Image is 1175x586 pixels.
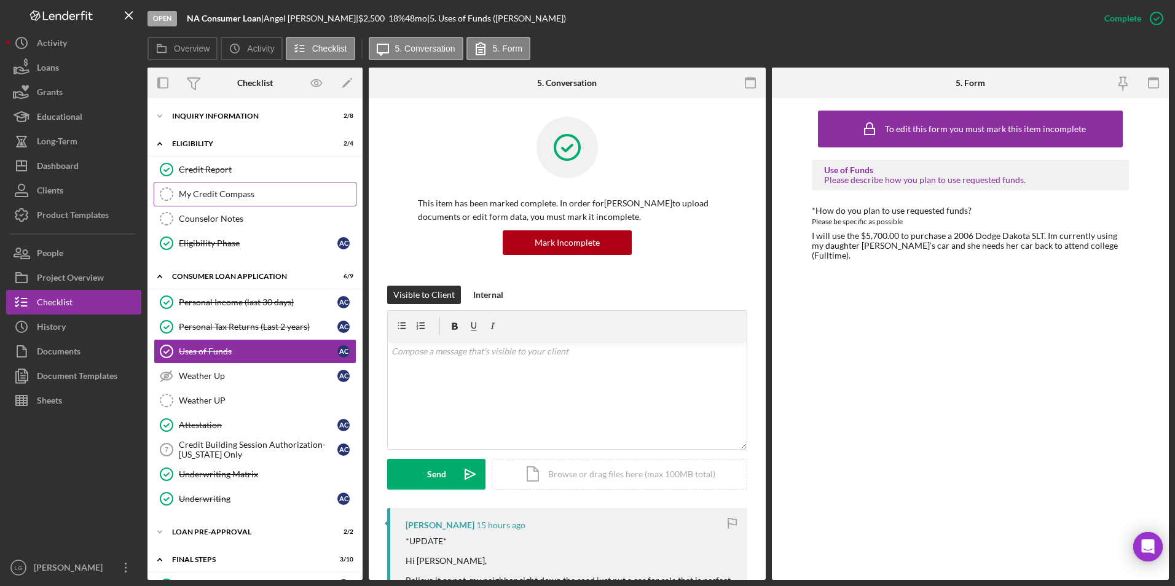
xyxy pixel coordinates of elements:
[337,296,350,308] div: A C
[154,364,356,388] a: Weather UpAC
[264,14,358,23] div: Angel [PERSON_NAME] |
[165,446,168,453] tspan: 7
[154,339,356,364] a: Uses of FundsAC
[179,346,337,356] div: Uses of Funds
[247,44,274,53] label: Activity
[187,14,264,23] div: |
[37,80,63,107] div: Grants
[37,104,82,132] div: Educational
[37,31,67,58] div: Activity
[503,230,632,255] button: Mark Incomplete
[179,165,356,174] div: Credit Report
[406,520,474,530] div: [PERSON_NAME]
[154,437,356,462] a: 7Credit Building Session Authorization- [US_STATE] OnlyAC
[172,528,323,536] div: Loan Pre-Approval
[6,154,141,178] button: Dashboard
[467,286,509,304] button: Internal
[388,14,405,23] div: 18 %
[286,37,355,60] button: Checklist
[179,297,337,307] div: Personal Income (last 30 days)
[6,178,141,203] button: Clients
[179,396,356,405] div: Weather UP
[37,55,59,83] div: Loans
[331,556,353,563] div: 3 / 10
[154,486,356,511] a: UnderwritingAC
[824,165,1117,175] div: Use of Funds
[427,14,566,23] div: | 5. Uses of Funds ([PERSON_NAME])
[331,112,353,120] div: 2 / 8
[6,555,141,580] button: LG[PERSON_NAME]
[1133,532,1163,561] div: Open Intercom Messenger
[473,286,503,304] div: Internal
[535,230,600,255] div: Mark Incomplete
[37,241,63,268] div: People
[369,37,463,60] button: 5. Conversation
[6,203,141,227] a: Product Templates
[6,339,141,364] button: Documents
[331,140,353,147] div: 2 / 4
[812,216,1130,228] div: Please be specific as possible
[6,364,141,388] button: Document Templates
[6,55,141,80] button: Loans
[37,364,117,391] div: Document Templates
[337,493,350,505] div: A C
[37,339,81,367] div: Documents
[387,286,461,304] button: Visible to Client
[179,189,356,199] div: My Credit Compass
[337,321,350,333] div: A C
[172,140,323,147] div: Eligibility
[537,78,597,88] div: 5. Conversation
[393,286,455,304] div: Visible to Client
[6,265,141,290] button: Project Overview
[337,345,350,357] div: A C
[337,370,350,382] div: A C
[221,37,282,60] button: Activity
[6,314,141,339] button: History
[6,80,141,104] a: Grants
[466,37,530,60] button: 5. Form
[395,44,455,53] label: 5. Conversation
[187,13,261,23] b: NA Consumer Loan
[172,556,323,563] div: FINAL STEPS
[179,494,337,504] div: Underwriting
[154,231,356,256] a: Eligibility PhaseAC
[154,206,356,231] a: Counselor Notes
[6,129,141,154] button: Long-Term
[37,154,79,181] div: Dashboard
[6,241,141,265] a: People
[154,462,356,486] a: Underwriting Matrix
[179,371,337,381] div: Weather Up
[154,157,356,182] a: Credit Report
[174,44,210,53] label: Overview
[31,555,111,583] div: [PERSON_NAME]
[6,388,141,413] a: Sheets
[418,197,717,224] p: This item has been marked complete. In order for [PERSON_NAME] to upload documents or edit form d...
[154,413,356,437] a: AttestationAC
[37,203,109,230] div: Product Templates
[6,31,141,55] button: Activity
[405,14,427,23] div: 48 mo
[337,419,350,431] div: A C
[427,459,446,490] div: Send
[6,104,141,129] button: Educational
[172,112,323,120] div: Inquiry Information
[37,314,66,342] div: History
[37,129,77,157] div: Long-Term
[1092,6,1169,31] button: Complete
[237,78,273,88] div: Checklist
[37,290,73,318] div: Checklist
[956,78,985,88] div: 5. Form
[337,443,350,456] div: A C
[37,178,63,206] div: Clients
[812,231,1130,260] div: I will use the $5,700.00 to purchase a 2006 Dodge Dakota SLT. Im currently using my daughter [PER...
[154,290,356,314] a: Personal Income (last 30 days)AC
[312,44,347,53] label: Checklist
